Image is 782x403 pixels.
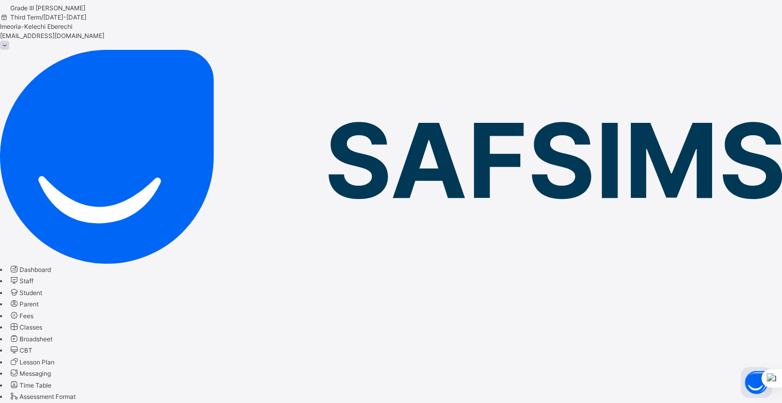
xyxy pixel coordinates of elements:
span: Time Table [20,381,51,389]
a: Parent [9,300,39,308]
a: Broadsheet [9,335,52,343]
span: Class Arm Broadsheet [10,4,85,12]
span: Fees [20,312,33,320]
a: Dashboard [9,266,51,273]
a: Classes [9,323,42,331]
a: Fees [9,312,33,320]
span: Assessment Format [20,393,76,400]
span: Staff [20,277,33,285]
span: Student [20,289,42,297]
a: CBT [9,346,32,354]
span: CBT [20,346,32,354]
a: Messaging [9,370,51,377]
span: Messaging [20,370,51,377]
span: Dashboard [20,266,51,273]
span: Classes [20,323,42,331]
a: Assessment Format [9,393,76,400]
a: Staff [9,277,33,285]
a: Student [9,289,42,297]
a: Lesson Plan [9,358,54,366]
span: Parent [20,300,39,308]
a: Time Table [9,381,51,389]
span: Broadsheet [20,335,52,343]
span: Lesson Plan [20,358,54,366]
button: Open asap [741,367,772,398]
